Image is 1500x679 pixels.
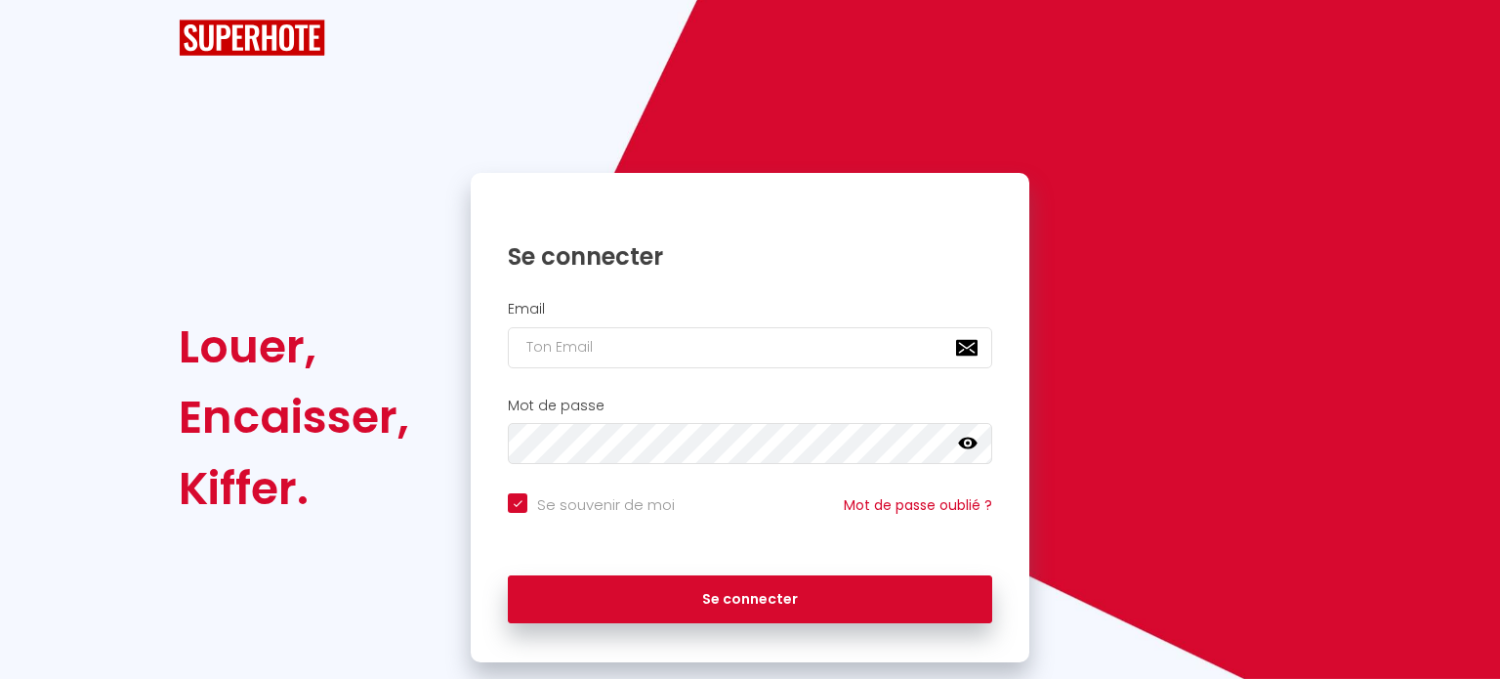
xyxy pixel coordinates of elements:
input: Ton Email [508,327,992,368]
h1: Se connecter [508,241,992,272]
h2: Mot de passe [508,398,992,414]
div: Kiffer. [179,453,409,524]
a: Mot de passe oublié ? [844,495,992,515]
h2: Email [508,301,992,318]
button: Se connecter [508,575,992,624]
img: SuperHote logo [179,20,325,56]
div: Encaisser, [179,382,409,452]
div: Louer, [179,312,409,382]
